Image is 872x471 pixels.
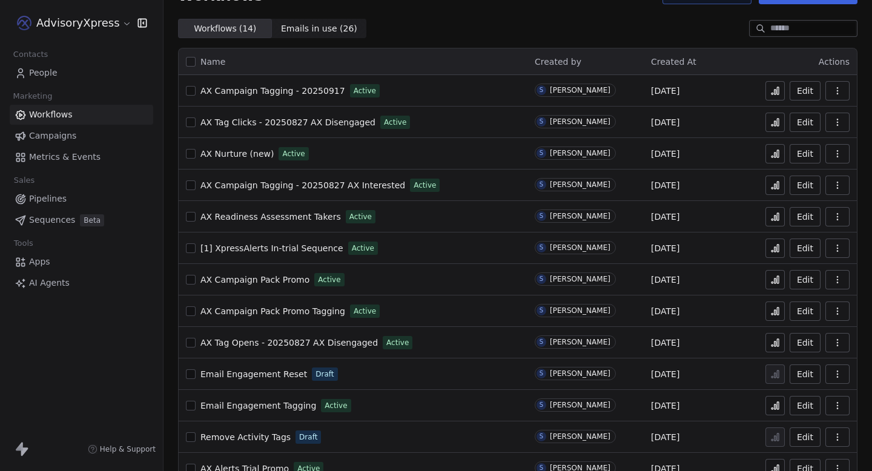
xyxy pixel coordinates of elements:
[651,400,679,412] span: [DATE]
[200,117,375,127] span: AX Tag Clicks - 20250827 AX Disengaged
[10,189,153,209] a: Pipelines
[200,86,345,96] span: AX Campaign Tagging - 20250917
[384,117,406,128] span: Active
[200,56,225,68] span: Name
[29,108,73,121] span: Workflows
[10,252,153,272] a: Apps
[651,116,679,128] span: [DATE]
[790,333,821,352] button: Edit
[540,85,543,95] div: S
[651,179,679,191] span: [DATE]
[414,180,436,191] span: Active
[88,444,156,454] a: Help & Support
[100,444,156,454] span: Help & Support
[10,126,153,146] a: Campaigns
[790,113,821,132] a: Edit
[540,400,543,410] div: S
[10,147,153,167] a: Metrics & Events
[200,180,405,190] span: AX Campaign Tagging - 20250827 AX Interested
[200,306,345,316] span: AX Campaign Pack Promo Tagging
[550,117,610,126] div: [PERSON_NAME]
[200,431,291,443] a: Remove Activity Tags
[200,243,343,253] span: [1] XpressAlerts In-trial Sequence
[200,149,274,159] span: AX Nurture (new)
[282,148,305,159] span: Active
[540,369,543,378] div: S
[29,193,67,205] span: Pipelines
[540,243,543,252] div: S
[550,369,610,378] div: [PERSON_NAME]
[200,401,316,410] span: Email Engagement Tagging
[790,270,821,289] a: Edit
[281,22,357,35] span: Emails in use ( 26 )
[540,211,543,221] div: S
[550,338,610,346] div: [PERSON_NAME]
[651,337,679,349] span: [DATE]
[200,400,316,412] a: Email Engagement Tagging
[315,369,334,380] span: Draft
[10,63,153,83] a: People
[790,364,821,384] button: Edit
[200,148,274,160] a: AX Nurture (new)
[36,15,119,31] span: AdvisoryXpress
[200,85,345,97] a: AX Campaign Tagging - 20250917
[540,180,543,189] div: S
[29,214,75,226] span: Sequences
[651,211,679,223] span: [DATE]
[200,338,378,347] span: AX Tag Opens - 20250827 AX Disengaged
[29,277,70,289] span: AI Agents
[790,81,821,100] button: Edit
[550,432,610,441] div: [PERSON_NAME]
[8,45,53,64] span: Contacts
[200,212,341,222] span: AX Readiness Assessment Takers
[540,148,543,158] div: S
[651,85,679,97] span: [DATE]
[200,305,345,317] a: AX Campaign Pack Promo Tagging
[790,427,821,447] button: Edit
[17,16,31,30] img: AX_logo_device_1080.png
[10,105,153,125] a: Workflows
[200,432,291,442] span: Remove Activity Tags
[651,148,679,160] span: [DATE]
[790,396,821,415] button: Edit
[540,117,543,127] div: S
[200,116,375,128] a: AX Tag Clicks - 20250827 AX Disengaged
[550,243,610,252] div: [PERSON_NAME]
[200,274,309,286] a: AX Campaign Pack Promo
[790,239,821,258] button: Edit
[790,207,821,226] button: Edit
[819,57,850,67] span: Actions
[790,176,821,195] button: Edit
[29,255,50,268] span: Apps
[651,242,679,254] span: [DATE]
[200,368,307,380] a: Email Engagement Reset
[354,306,376,317] span: Active
[10,210,153,230] a: SequencesBeta
[550,306,610,315] div: [PERSON_NAME]
[200,242,343,254] a: [1] XpressAlerts In-trial Sequence
[651,305,679,317] span: [DATE]
[10,273,153,293] a: AI Agents
[550,212,610,220] div: [PERSON_NAME]
[651,368,679,380] span: [DATE]
[200,211,341,223] a: AX Readiness Assessment Takers
[8,87,58,105] span: Marketing
[29,130,76,142] span: Campaigns
[790,301,821,321] button: Edit
[386,337,409,348] span: Active
[651,431,679,443] span: [DATE]
[550,86,610,94] div: [PERSON_NAME]
[550,275,610,283] div: [PERSON_NAME]
[8,171,40,189] span: Sales
[200,179,405,191] a: AX Campaign Tagging - 20250827 AX Interested
[550,180,610,189] div: [PERSON_NAME]
[8,234,38,252] span: Tools
[200,369,307,379] span: Email Engagement Reset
